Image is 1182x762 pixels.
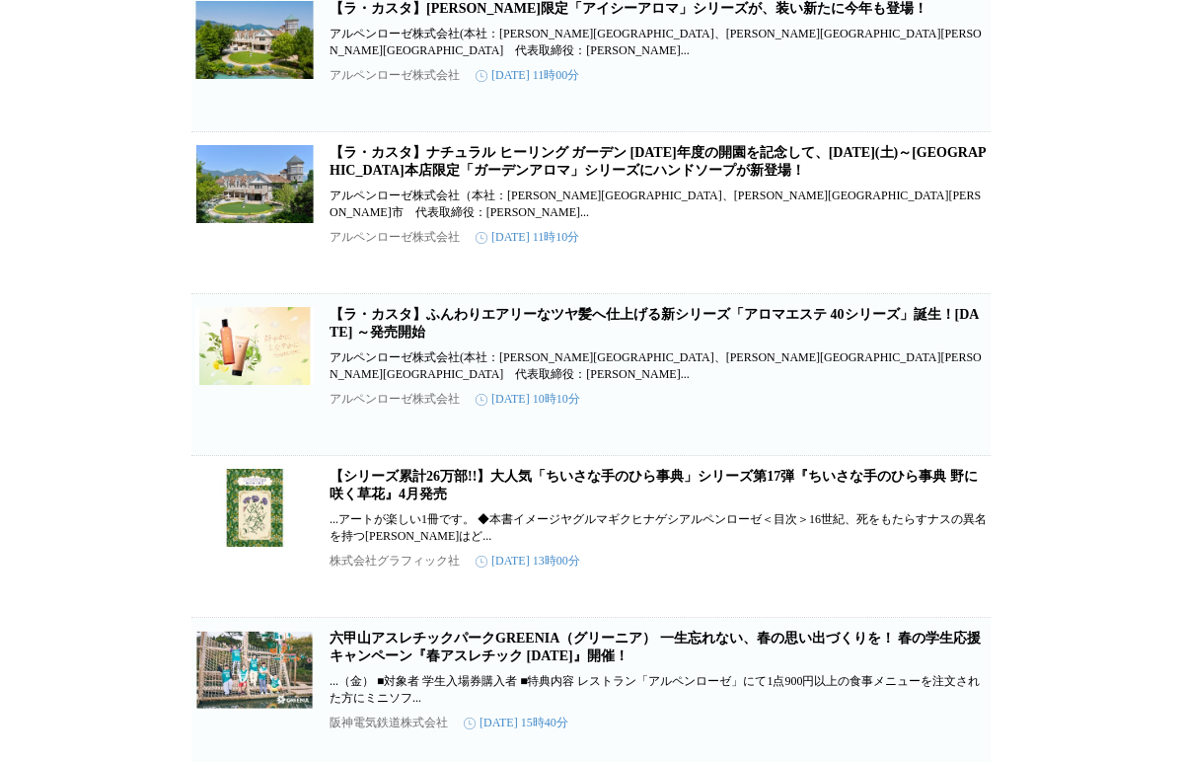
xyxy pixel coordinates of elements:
p: アルペンローゼ株式会社 [330,391,460,408]
img: 【ラ・カスタ】ふんわりエアリーなツヤ髪へ仕上げる新シリーズ「アロマエステ 40シリーズ」誕生！4/23(水) ～発売開始 [195,306,314,385]
p: ...アートが楽しい1冊です。 ◆本書イメージヤグルマギクヒナゲシアルペンローゼ＜目次＞16世紀、死をもたらすナスの異名を持つ[PERSON_NAME]はど... [330,511,987,545]
p: ...（金） ■対象者 学生入場券購入者 ■特典内容 レストラン「アルペンローゼ」にて1点900円以上の食事メニューを注文された方にミニソフ... [330,673,987,707]
p: 株式会社グラフィック社 [330,553,460,570]
p: アルペンローゼ株式会社（本社：[PERSON_NAME][GEOGRAPHIC_DATA]、[PERSON_NAME][GEOGRAPHIC_DATA][PERSON_NAME]市 代表取締役：... [330,188,987,221]
time: [DATE] 11時00分 [476,67,579,84]
time: [DATE] 13時00分 [476,553,580,570]
p: アルペンローゼ株式会社(本社：[PERSON_NAME][GEOGRAPHIC_DATA]、[PERSON_NAME][GEOGRAPHIC_DATA][PERSON_NAME][GEOGRAP... [330,349,987,383]
img: 六甲山アスレチックパークGREENIA（グリーニア） 一生忘れない、春の思い出づくりを！ 春の学生応援キャンペーン『春アスレチック 2025』開催！ [195,630,314,709]
a: 【ラ・カスタ】ナチュラル ヒーリング ガーデン [DATE]年度の開園を記念して、[DATE](土)～[GEOGRAPHIC_DATA]本店限定「ガーデンアロマ」シリーズにハンドソープが新登場！ [330,145,987,178]
a: 【シリーズ累計26万部!!】大人気「ちいさな手のひら事典」シリーズ第17弾『ちいさな手のひら事典 野に咲く草花』4月発売 [330,469,978,501]
p: 阪神電気鉄道株式会社 [330,715,448,731]
a: 【ラ・カスタ】[PERSON_NAME]限定「アイシーアロマ」シリーズが、装い新たに今年も登場！ [330,1,927,16]
p: アルペンローゼ株式会社 [330,229,460,246]
time: [DATE] 10時10分 [476,391,580,408]
time: [DATE] 11時10分 [476,229,579,246]
a: 六甲山アスレチックパークGREENIA（グリーニア） 一生忘れない、春の思い出づくりを！ 春の学生応援キャンペーン『春アスレチック [DATE]』開催！ [330,631,981,663]
p: アルペンローゼ株式会社(本社：[PERSON_NAME][GEOGRAPHIC_DATA]、[PERSON_NAME][GEOGRAPHIC_DATA][PERSON_NAME][GEOGRAP... [330,26,987,59]
a: 【ラ・カスタ】ふんわりエアリーなツヤ髪へ仕上げる新シリーズ「アロマエステ 40シリーズ」誕生！[DATE] ～発売開始 [330,307,979,340]
img: 【シリーズ累計26万部!!】大人気「ちいさな手のひら事典」シリーズ第17弾『ちいさな手のひら事典 野に咲く草花』4月発売 [195,468,314,547]
img: 【ラ・カスタ】ナチュラル ヒーリング ガーデン 2025年度の開園を記念して、4月26日(土)～北アルプス本店限定「ガーデンアロマ」シリーズにハンドソープが新登場！ [195,144,314,223]
p: アルペンローゼ株式会社 [330,67,460,84]
time: [DATE] 15時40分 [464,715,568,731]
